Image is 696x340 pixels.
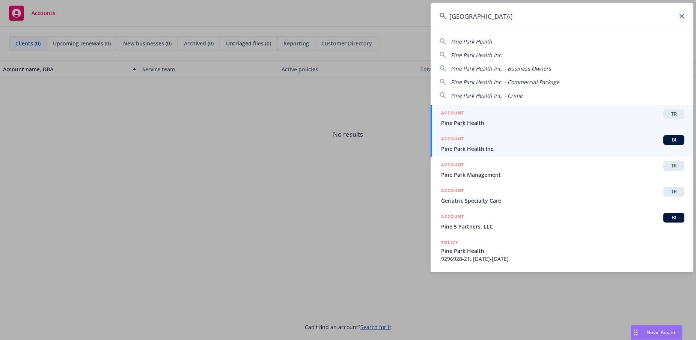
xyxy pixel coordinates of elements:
a: POLICYPine Park Health9296928-21, [DATE]-[DATE] [431,235,693,267]
h5: ACCOUNT [441,213,464,222]
h5: POLICY [441,271,458,278]
span: Pine Park Health Inc. - Business Owners [451,65,551,72]
a: ACCOUNTBIPine Park Health Inc. [431,131,693,157]
h5: ACCOUNT [441,161,464,170]
input: Search... [431,3,693,30]
span: Pine Park Health Inc. [441,145,684,153]
span: Nova Assist [646,329,676,335]
span: Pine Park Management [441,171,684,179]
span: Pine 5 Partners, LLC [441,223,684,230]
h5: POLICY [441,239,458,246]
span: Geriatric Specialty Care [441,197,684,205]
button: Nova Assist [631,325,682,340]
h5: ACCOUNT [441,109,464,118]
h5: ACCOUNT [441,135,464,144]
span: Pine Park Health [441,247,684,255]
span: Pine Park Health [451,38,492,45]
a: POLICY [431,267,693,299]
span: Pine Park Health Inc. - Commercial Package [451,78,559,86]
h5: ACCOUNT [441,187,464,196]
span: TR [666,188,681,195]
span: Pine Park Health Inc. [451,51,503,59]
span: Pine Park Health [441,119,684,127]
a: ACCOUNTTRPine Park Health [431,105,693,131]
span: Pine Park Health Inc. - Crime [451,92,523,99]
span: BI [666,214,681,221]
span: TR [666,162,681,169]
a: ACCOUNTBIPine 5 Partners, LLC [431,209,693,235]
span: 9296928-21, [DATE]-[DATE] [441,255,684,263]
div: Drag to move [631,325,640,340]
span: BI [666,137,681,143]
span: TR [666,111,681,117]
a: ACCOUNTTRGeriatric Specialty Care [431,183,693,209]
a: ACCOUNTTRPine Park Management [431,157,693,183]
